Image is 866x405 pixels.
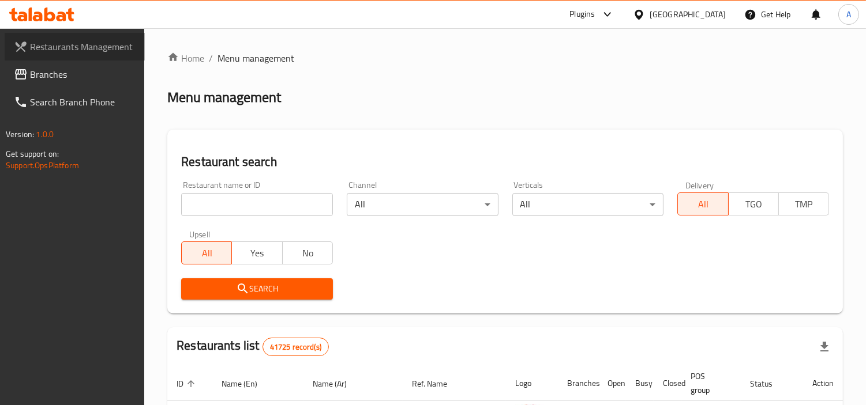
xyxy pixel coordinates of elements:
li: / [209,51,213,65]
div: Plugins [569,7,595,21]
span: POS group [691,369,727,397]
span: Yes [237,245,278,262]
span: All [186,245,227,262]
input: Search for restaurant name or ID.. [181,193,333,216]
div: All [512,193,664,216]
h2: Restaurants list [177,337,329,356]
button: Yes [231,241,282,264]
span: Name (En) [222,377,272,391]
span: ID [177,377,198,391]
span: TMP [783,196,824,213]
span: 1.0.0 [36,127,54,142]
div: Total records count [263,338,329,356]
th: Open [598,366,626,401]
th: Closed [654,366,681,401]
span: TGO [733,196,774,213]
span: Search [190,282,324,296]
h2: Restaurant search [181,153,829,171]
a: Support.OpsPlatform [6,158,79,173]
nav: breadcrumb [167,51,843,65]
label: Delivery [685,181,714,189]
button: No [282,241,333,264]
button: TMP [778,192,829,215]
button: All [181,241,232,264]
th: Branches [558,366,598,401]
span: Menu management [218,51,294,65]
th: Action [803,366,843,401]
span: Status [750,377,788,391]
a: Branches [5,60,145,88]
th: Busy [626,366,654,401]
span: Version: [6,127,34,142]
th: Logo [506,366,558,401]
span: Branches [30,67,136,81]
span: Restaurants Management [30,40,136,54]
span: 41725 record(s) [263,342,328,353]
span: All [683,196,723,213]
h2: Menu management [167,88,281,107]
span: Ref. Name [412,377,462,391]
span: A [846,8,851,21]
span: Search Branch Phone [30,95,136,109]
div: All [347,193,498,216]
a: Restaurants Management [5,33,145,60]
label: Upsell [189,230,211,238]
button: All [677,192,728,215]
a: Search Branch Phone [5,88,145,116]
button: TGO [728,192,779,215]
span: No [287,245,328,262]
span: Get support on: [6,146,59,161]
a: Home [167,51,204,65]
span: Name (Ar) [313,377,362,391]
button: Search [181,278,333,300]
div: Export file [811,333,838,361]
div: [GEOGRAPHIC_DATA] [650,8,726,21]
